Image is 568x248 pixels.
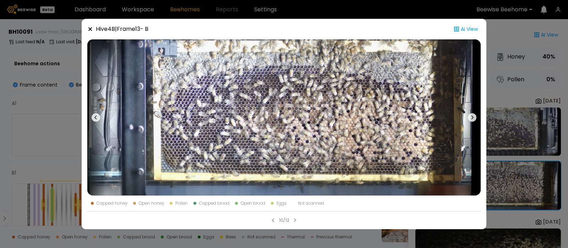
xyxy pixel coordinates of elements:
div: Ai View [451,24,481,34]
div: 10/12 [279,217,289,224]
div: Eggs [277,201,286,205]
div: Capped honey [97,201,127,205]
div: Pollen [175,201,188,205]
span: - B [140,25,148,33]
img: 20250816_183623-b-2575.81-back-10091-ACHNXYHX.jpg [87,39,481,195]
div: Capped brood [199,201,229,205]
div: Open honey [139,201,164,205]
div: Hive 4 B | [96,25,148,33]
strong: Frame 13 [117,25,140,33]
div: Not scanned [298,201,324,205]
div: Open brood [241,201,265,205]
